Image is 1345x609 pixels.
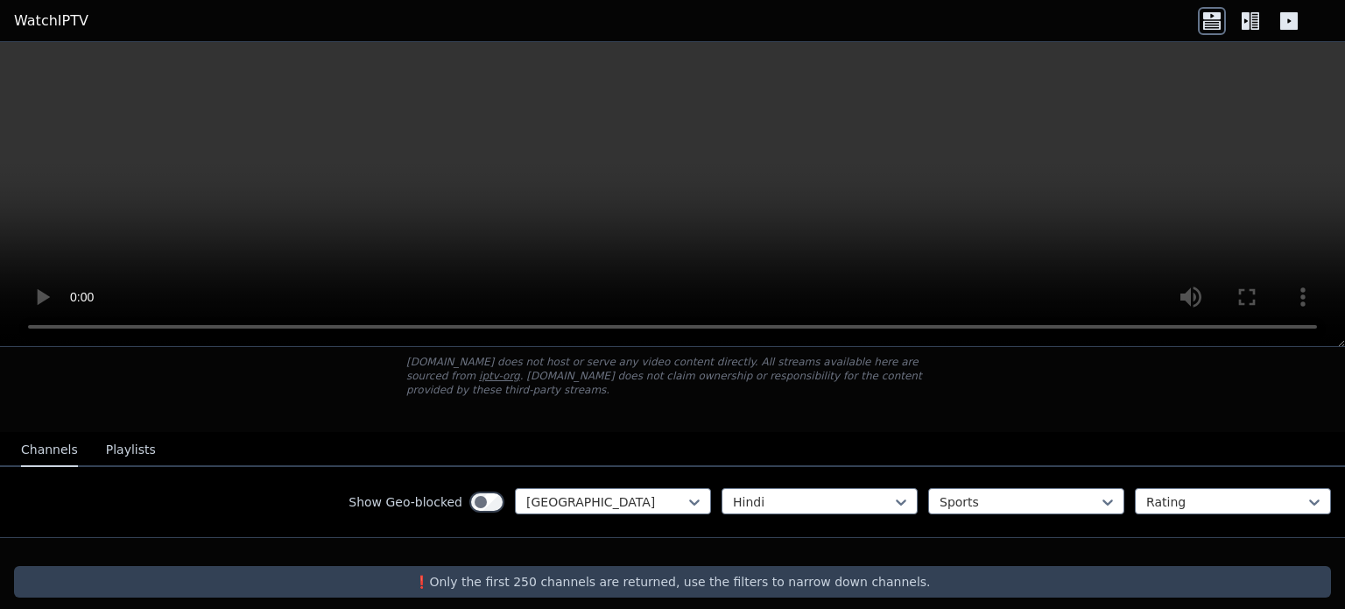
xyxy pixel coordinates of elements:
button: Channels [21,434,78,467]
label: Show Geo-blocked [349,493,462,511]
a: WatchIPTV [14,11,88,32]
p: ❗️Only the first 250 channels are returned, use the filters to narrow down channels. [21,573,1324,591]
button: Playlists [106,434,156,467]
p: [DOMAIN_NAME] does not host or serve any video content directly. All streams available here are s... [406,355,939,397]
a: iptv-org [479,370,520,382]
